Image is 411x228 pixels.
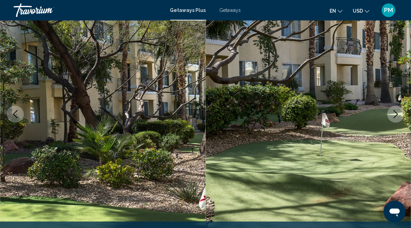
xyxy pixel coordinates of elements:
iframe: Button to launch messaging window [384,201,406,223]
button: Next image [387,106,404,123]
span: USD [353,8,363,14]
a: Getaways [220,7,241,13]
button: User Menu [380,3,397,17]
a: Travorium [14,3,163,17]
span: en [330,8,336,14]
span: PM [384,7,393,14]
a: Getaways Plus [170,7,206,13]
button: Change currency [353,6,369,16]
button: Change language [330,6,343,16]
button: Previous image [7,106,24,123]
